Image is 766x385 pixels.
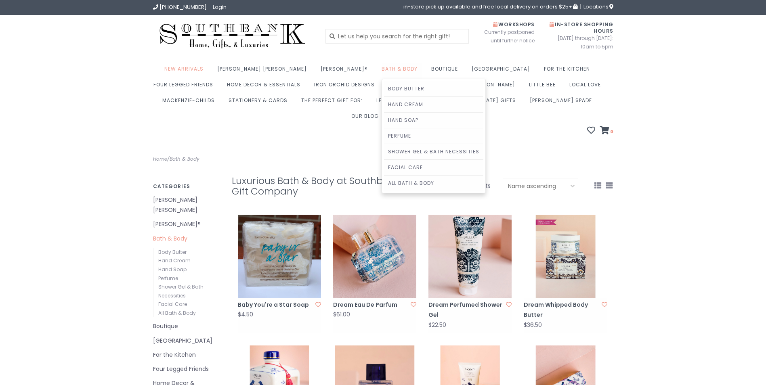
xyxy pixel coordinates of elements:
[158,301,187,308] a: Facial Care
[153,3,207,11] a: [PHONE_NUMBER]
[376,95,421,111] a: Le Bee Marché
[229,95,292,111] a: Stationery & Cards
[480,95,520,111] a: [DATE] Gifts
[550,21,613,34] span: In-Store Shopping Hours
[384,81,483,96] a: Body Butter
[153,219,220,229] a: [PERSON_NAME]®
[238,300,313,310] a: Baby You're a Star Soap
[158,310,196,316] a: All Bath & Body
[153,21,312,51] img: Southbank Gift Company -- Home, Gifts, and Luxuries
[569,79,605,95] a: Local Love
[238,215,321,298] img: Southbank's Baby You're a Star Soap
[158,266,187,273] a: Hand Soap
[428,215,512,298] img: Margot Elena Dream Perfumed Shower Gel
[384,97,483,112] a: Hand Cream
[524,300,599,320] a: Dream Whipped Body Butter
[158,257,191,264] a: Hand Cream
[547,34,613,51] span: [DATE] through [DATE]: 10am to 5pm
[227,79,304,95] a: Home Decor & Essentials
[472,63,534,79] a: [GEOGRAPHIC_DATA]
[602,301,607,309] a: Add to wishlist
[351,111,383,126] a: Our Blog
[158,249,187,255] a: Body Butter
[217,63,311,79] a: [PERSON_NAME] [PERSON_NAME]
[384,176,483,191] a: All Bath & Body
[583,3,613,10] span: Locations
[411,301,416,309] a: Add to wishlist
[153,364,220,374] a: Four Legged Friends
[301,95,367,111] a: The perfect gift for:
[170,155,199,162] a: Bath & Body
[164,63,208,79] a: New Arrivals
[153,79,217,95] a: Four Legged Friends
[474,28,535,45] span: Currently postponed until further notice
[153,155,167,162] a: Home
[506,301,512,309] a: Add to wishlist
[431,63,462,79] a: Boutique
[333,300,408,310] a: Dream Eau De Parfum
[159,3,207,11] span: [PHONE_NUMBER]
[314,79,379,95] a: Iron Orchid Designs
[384,160,483,175] a: Facial Care
[384,128,483,144] a: Perfume
[153,321,220,331] a: Boutique
[580,4,613,9] a: Locations
[153,350,220,360] a: For the Kitchen
[428,322,446,328] div: $22.50
[529,79,560,95] a: Little Bee
[471,79,519,95] a: [PERSON_NAME]
[524,322,542,328] div: $36.50
[544,63,594,79] a: For the Kitchen
[153,234,220,244] a: Bath & Body
[403,4,577,9] span: in-store pick up available and free local delivery on orders $25+
[153,336,220,346] a: [GEOGRAPHIC_DATA]
[158,275,178,282] a: Perfume
[384,144,483,159] a: Shower Gel & Bath Necessities
[232,176,402,197] h1: Luxurious Bath & Body at Southbank Gift Company
[153,184,220,189] h3: Categories
[315,301,321,309] a: Add to wishlist
[153,195,220,215] a: [PERSON_NAME] [PERSON_NAME]
[147,155,383,163] div: /
[524,215,607,298] img: Dream Whipped Body Butter
[333,215,416,298] img: Margot Elena Dream Eau De Parfum
[325,29,469,44] input: Let us help you search for the right gift!
[158,283,204,299] a: Shower Gel & Bath Necessities
[384,113,483,128] a: Hand Soap
[213,3,227,11] a: Login
[162,95,219,111] a: MacKenzie-Childs
[428,300,504,320] a: Dream Perfumed Shower Gel
[493,21,535,28] span: Workshops
[238,312,253,318] div: $4.50
[609,128,613,135] span: 0
[382,63,422,79] a: Bath & Body
[530,95,596,111] a: [PERSON_NAME] Spade
[333,312,350,318] div: $61.00
[600,127,613,135] a: 0
[321,63,372,79] a: [PERSON_NAME]®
